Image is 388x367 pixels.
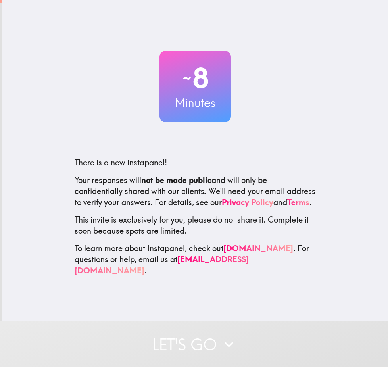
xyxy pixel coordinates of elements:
a: Privacy Policy [222,197,273,207]
a: Terms [287,197,309,207]
h3: Minutes [159,94,231,111]
b: not be made public [141,175,211,185]
p: Your responses will and will only be confidentially shared with our clients. We'll need your emai... [75,175,316,208]
span: ~ [181,66,192,90]
span: There is a new instapanel! [75,158,167,167]
h2: 8 [159,62,231,94]
p: To learn more about Instapanel, check out . For questions or help, email us at . [75,243,316,276]
a: [EMAIL_ADDRESS][DOMAIN_NAME] [75,254,249,275]
a: [DOMAIN_NAME] [223,243,293,253]
p: This invite is exclusively for you, please do not share it. Complete it soon because spots are li... [75,214,316,236]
